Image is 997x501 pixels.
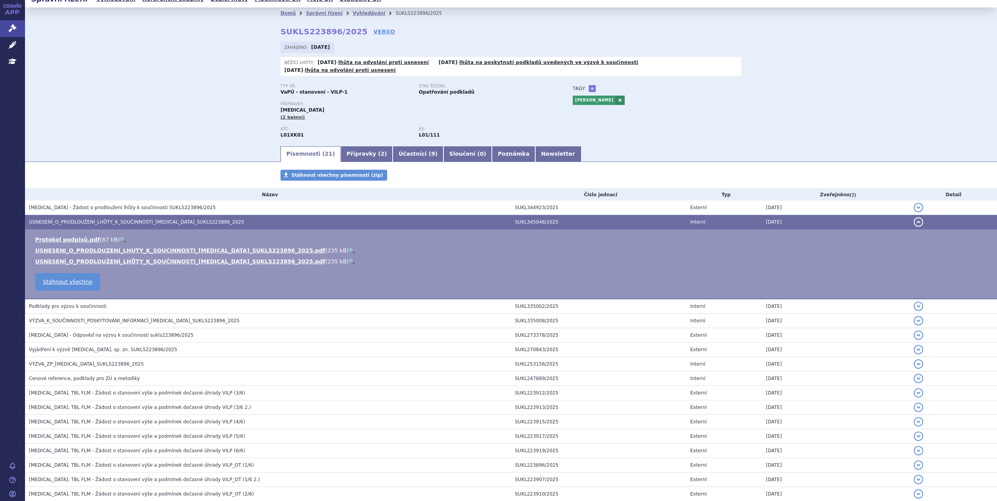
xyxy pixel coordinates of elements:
button: detail [914,388,923,398]
span: LYNPARZA, TBL FLM - Žádost o stanovení výše a podmínek dočasné úhrady VILP_OT (1/6 2.) [29,477,260,482]
th: Název [25,189,511,201]
button: detail [914,203,923,212]
a: 🔍 [348,258,355,265]
td: SUKL223896/2025 [511,458,686,472]
span: Externí [690,419,707,425]
span: Externí [690,205,707,210]
td: SUKL345046/2025 [511,215,686,229]
span: Externí [690,405,707,410]
span: LYNPARZA, TBL FLM - Žádost o stanovení výše a podmínek dočasné úhrady VILP_OT (2/6) [29,491,254,497]
th: Typ [686,189,762,201]
span: 9 [431,151,435,157]
td: [DATE] [762,328,910,342]
td: SUKL344923/2025 [511,201,686,215]
span: Externí [690,347,707,352]
td: [DATE] [762,313,910,328]
span: LYNPARZA, TBL FLM - Žádost o stanovení výše a podmínek dočasné úhrady VILP (3/6 2.) [29,405,251,410]
strong: olaparib tbl. [419,132,440,138]
button: detail [914,417,923,426]
td: SUKL270843/2025 [511,342,686,357]
h3: Tagy [573,84,585,93]
a: USNESENI_O_PRODLOUZENI_LHUTY_K_SOUCINNOSTI_[MEDICAL_DATA]_SUKLS223896_2025.pdf [35,247,325,254]
p: Stav řízení: [419,84,549,89]
td: [DATE] [762,429,910,443]
strong: [DATE] [439,60,457,65]
p: - [284,67,396,73]
td: [DATE] [762,472,910,487]
span: Interní [690,376,706,381]
a: Stáhnout všechny písemnosti (zip) [281,170,387,181]
a: [PERSON_NAME] [573,96,615,105]
span: Cenové reference, podklady pro ZÚ a metodiky [29,376,140,381]
span: Interní [690,219,706,225]
span: 87 kB [102,236,118,243]
td: SUKL247889/2025 [511,371,686,386]
span: Externí [690,390,707,396]
strong: VaPÚ - stanovení - VILP-1 [281,89,348,95]
span: Stáhnout všechny písemnosti (zip) [291,172,383,178]
span: 0 [480,151,484,157]
td: [DATE] [762,299,910,314]
span: LYNPARZA, TBL FLM - Žádost o stanovení výše a podmínek dočasné úhrady VILP (3/6) [29,390,245,396]
strong: [DATE] [318,60,336,65]
td: [DATE] [762,357,910,371]
span: VÝZVA_ZP_LYNPARZA_SUKLS223896_2025 [29,361,144,367]
button: detail [914,475,923,484]
td: SUKL223913/2025 [511,400,686,414]
button: detail [914,217,923,227]
a: Písemnosti (21) [281,146,341,162]
td: SUKL223910/2025 [511,487,686,501]
strong: Opatřování podkladů [419,89,474,95]
a: Sloučení (0) [443,146,492,162]
td: [DATE] [762,201,910,215]
a: lhůta na odvolání proti usnesení [305,68,396,73]
td: [DATE] [762,371,910,386]
td: SUKL335002/2025 [511,299,686,314]
li: SUKLS223896/2025 [395,7,452,19]
span: LYNPARZA - Žádost o prodloužení lhůty k součinnosti SUKLS223896/2025 [29,205,216,210]
td: [DATE] [762,386,910,400]
a: VERSO [373,28,395,36]
td: SUKL223915/2025 [511,414,686,429]
span: LYNPARZA, TBL FLM - Žádost o stanovení výše a podmínek dočasné úhrady VILP (5/6) [29,433,245,439]
td: SUKL253156/2025 [511,357,686,371]
td: [DATE] [762,458,910,472]
button: detail [914,359,923,369]
th: Číslo jednací [511,189,686,201]
span: LYNPARZA, TBL FLM - Žádost o stanovení výše a podmínek dočasné úhrady VILP (6/6) [29,448,245,453]
span: (2 balení) [281,115,305,120]
span: Interní [690,318,706,323]
th: Detail [910,189,997,201]
p: Typ SŘ: [281,84,411,89]
span: 2 [381,151,384,157]
a: Vyhledávání [353,11,385,16]
a: lhůta na poskytnutí podkladů uvedených ve výzvě k součinnosti [459,60,638,65]
th: Zveřejněno [762,189,910,201]
td: [DATE] [762,414,910,429]
span: Externí [690,477,707,482]
a: Stáhnout všechno [35,273,100,291]
a: Protokol podpisů.pdf [35,236,100,243]
a: + [589,85,596,92]
span: [MEDICAL_DATA] [281,107,324,113]
button: detail [914,403,923,412]
td: SUKL273378/2025 [511,328,686,342]
td: [DATE] [762,487,910,501]
a: lhůta na odvolání proti usnesení [338,60,429,65]
td: [DATE] [762,443,910,458]
li: ( ) [35,236,989,243]
button: detail [914,432,923,441]
li: ( ) [35,258,989,265]
p: RS: [419,127,549,131]
a: Přípravky (2) [341,146,393,162]
span: LYNPARZA - Odpověď na výzvu k součinnosti sukls223896/2025 [29,332,193,338]
strong: SUKLS223896/2025 [281,27,368,36]
button: detail [914,374,923,383]
button: detail [914,330,923,340]
button: detail [914,302,923,311]
strong: OLAPARIB [281,132,304,138]
strong: [DATE] [284,68,303,73]
span: Podklady pro výzvu k součinnosti [29,304,107,309]
p: ATC: [281,127,411,131]
span: Externí [690,448,707,453]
